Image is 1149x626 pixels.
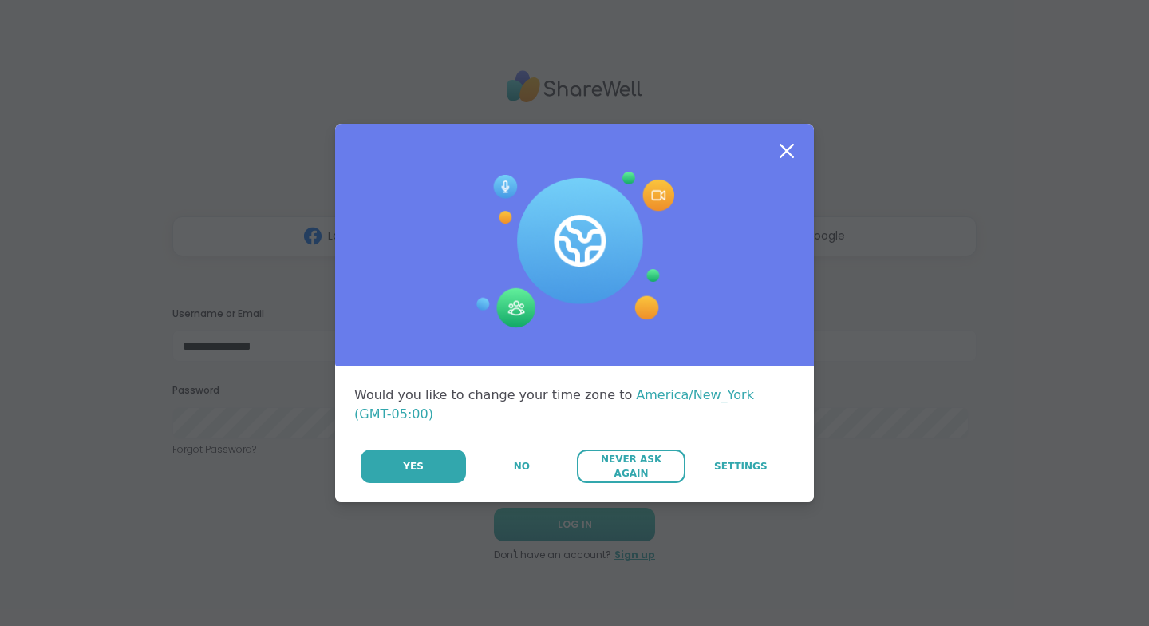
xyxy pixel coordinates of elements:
[403,459,424,473] span: Yes
[585,452,677,481] span: Never Ask Again
[361,450,466,483] button: Yes
[514,459,530,473] span: No
[354,386,795,424] div: Would you like to change your time zone to
[468,450,575,483] button: No
[354,387,754,422] span: America/New_York (GMT-05:00)
[475,172,674,328] img: Session Experience
[577,450,685,483] button: Never Ask Again
[714,459,768,473] span: Settings
[687,450,795,483] a: Settings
